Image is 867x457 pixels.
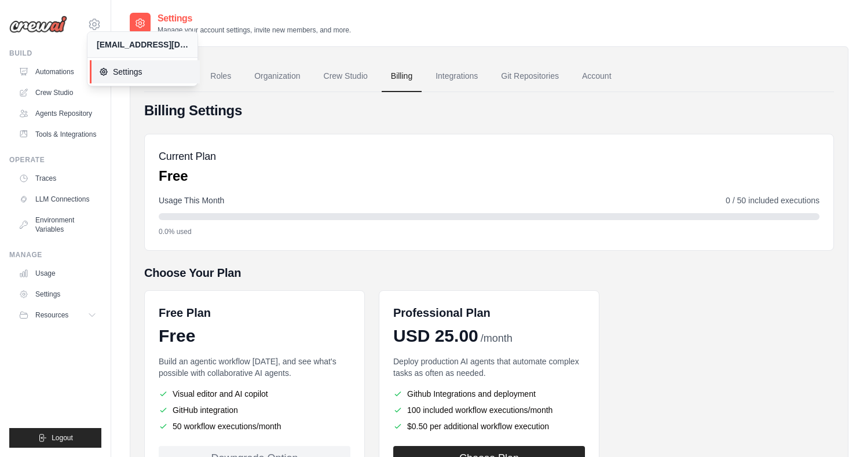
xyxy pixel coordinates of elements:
span: Resources [35,310,68,320]
span: USD 25.00 [393,326,478,346]
div: [EMAIL_ADDRESS][DOMAIN_NAME] [97,39,188,50]
a: Usage [14,264,101,283]
p: Manage your account settings, invite new members, and more. [158,25,351,35]
li: 50 workflow executions/month [159,421,350,432]
button: Resources [14,306,101,324]
a: Crew Studio [14,83,101,102]
span: /month [481,331,513,346]
span: 0.0% used [159,227,192,236]
a: Tools & Integrations [14,125,101,144]
a: LLM Connections [14,190,101,209]
li: 100 included workflow executions/month [393,404,585,416]
a: Settings [14,285,101,304]
a: Git Repositories [492,61,568,92]
a: Integrations [426,61,487,92]
li: Visual editor and AI copilot [159,388,350,400]
li: GitHub integration [159,404,350,416]
h5: Current Plan [159,148,216,164]
div: Operate [9,155,101,164]
img: Logo [9,16,67,33]
h5: Choose Your Plan [144,265,834,281]
a: Crew Studio [314,61,377,92]
p: Build an agentic workflow [DATE], and see what's possible with collaborative AI agents. [159,356,350,379]
span: Usage This Month [159,195,224,206]
button: Logout [9,428,101,448]
a: Agents Repository [14,104,101,123]
h6: Professional Plan [393,305,491,321]
div: Free [159,326,350,346]
li: $0.50 per additional workflow execution [393,421,585,432]
a: Billing [382,61,422,92]
p: Deploy production AI agents that automate complex tasks as often as needed. [393,356,585,379]
div: Manage [9,250,101,259]
a: Organization [245,61,309,92]
p: Free [159,167,216,185]
li: Github Integrations and deployment [393,388,585,400]
div: Build [9,49,101,58]
a: Account [573,61,621,92]
span: 0 / 50 included executions [726,195,820,206]
a: Environment Variables [14,211,101,239]
span: Logout [52,433,73,443]
a: Roles [201,61,240,92]
a: Settings [90,60,200,83]
iframe: Chat Widget [809,401,867,457]
span: Settings [99,66,191,78]
a: Traces [14,169,101,188]
a: Automations [14,63,101,81]
h6: Free Plan [159,305,211,321]
h4: Billing Settings [144,101,834,120]
h2: Settings [158,12,351,25]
